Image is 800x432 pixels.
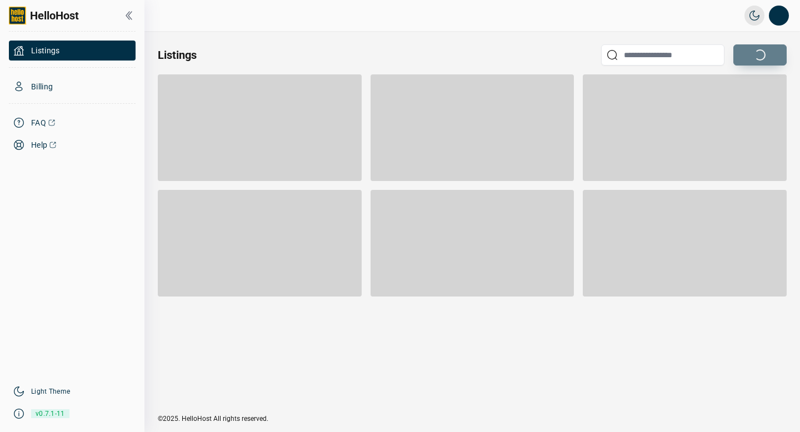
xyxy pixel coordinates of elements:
a: Light Theme [31,387,70,396]
span: HelloHost [30,8,79,23]
span: Help [31,139,47,150]
div: ©2025. HelloHost All rights reserved. [144,414,800,432]
span: Billing [31,81,53,92]
h2: Listings [158,47,197,63]
span: Listings [31,45,60,56]
img: logo-full.png [9,7,27,24]
a: Help [9,135,136,155]
a: FAQ [9,113,136,133]
span: FAQ [31,117,46,128]
span: v0.7.1-11 [31,405,69,422]
a: HelloHost [9,7,79,24]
